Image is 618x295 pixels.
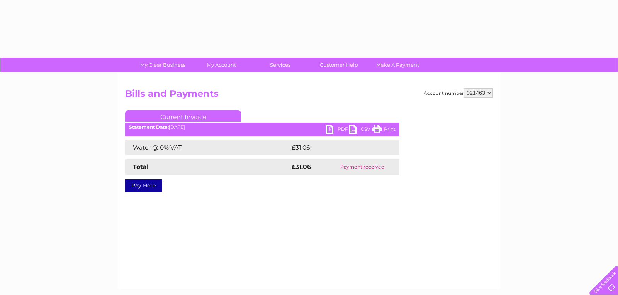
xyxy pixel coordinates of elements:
td: Payment received [326,159,399,175]
a: My Clear Business [131,58,195,72]
a: Current Invoice [125,110,241,122]
a: My Account [190,58,253,72]
h2: Bills and Payments [125,88,493,103]
a: Pay Here [125,179,162,192]
div: [DATE] [125,125,399,130]
td: Water @ 0% VAT [125,140,290,155]
div: Account number [424,88,493,98]
td: £31.06 [290,140,383,155]
b: Statement Date: [129,124,169,130]
a: CSV [349,125,372,136]
a: Customer Help [307,58,371,72]
a: Make A Payment [366,58,430,72]
a: Services [248,58,312,72]
a: Print [372,125,396,136]
strong: Total [133,163,149,170]
strong: £31.06 [292,163,311,170]
a: PDF [326,125,349,136]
